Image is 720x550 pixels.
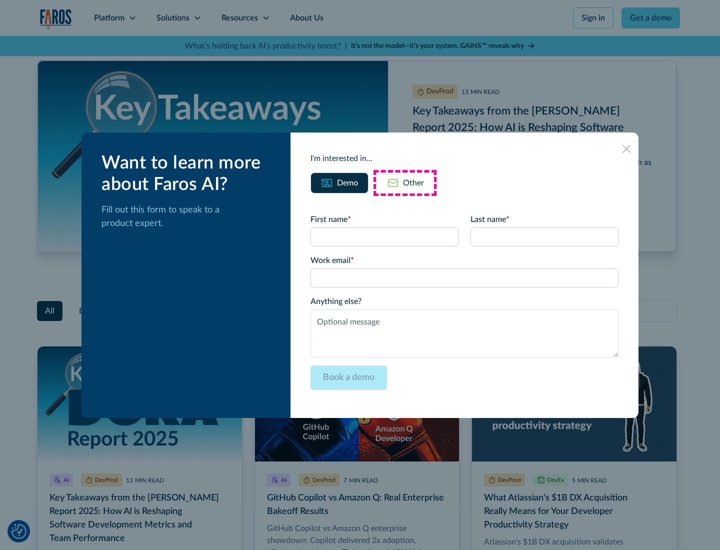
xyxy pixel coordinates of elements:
div: I'm interested in... [310,152,618,164]
label: Last name [470,213,618,225]
div: Other [403,177,424,189]
label: Work email [310,254,618,266]
label: First name [310,213,458,225]
div: Want to learn more about Faros AI? [101,152,274,195]
input: Book a demo [310,365,387,390]
label: Anything else? [310,295,618,307]
p: Fill out this form to speak to a product expert. [101,203,274,230]
form: Email Form [310,213,618,398]
div: Demo [337,177,358,189]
